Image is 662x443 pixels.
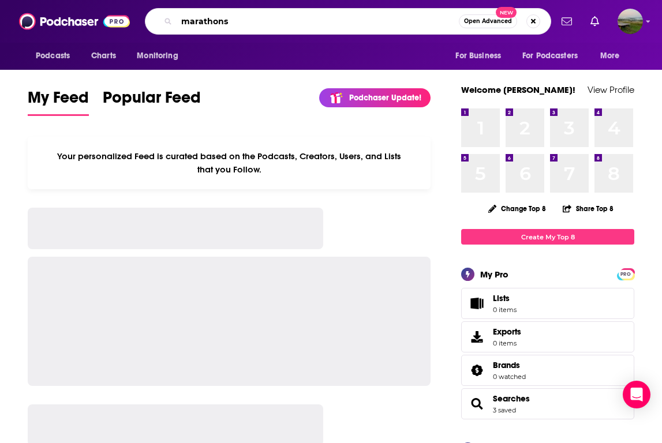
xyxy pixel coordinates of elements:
span: Searches [461,388,634,419]
span: For Business [455,48,501,64]
span: Exports [493,326,521,337]
span: Podcasts [36,48,70,64]
a: Brands [493,360,526,370]
a: Welcome [PERSON_NAME]! [461,84,575,95]
span: My Feed [28,88,89,114]
a: Lists [461,288,634,319]
div: Open Intercom Messenger [623,381,650,408]
button: open menu [592,45,634,67]
a: Show notifications dropdown [586,12,604,31]
span: Open Advanced [464,18,512,24]
img: Podchaser - Follow, Share and Rate Podcasts [19,10,130,32]
span: Lists [465,295,488,311]
a: Searches [493,393,530,404]
a: Charts [84,45,123,67]
button: open menu [129,45,193,67]
button: Share Top 8 [562,197,614,220]
div: My Pro [480,269,508,280]
span: Lists [493,293,510,303]
span: 0 items [493,339,521,347]
span: Charts [91,48,116,64]
span: Monitoring [137,48,178,64]
button: open menu [28,45,85,67]
p: Podchaser Update! [349,93,421,103]
button: Open AdvancedNew [459,14,517,28]
span: Exports [465,329,488,345]
a: View Profile [588,84,634,95]
a: 0 watched [493,373,526,381]
input: Search podcasts, credits, & more... [177,12,459,31]
img: User Profile [618,9,643,34]
button: Show profile menu [618,9,643,34]
a: 3 saved [493,406,516,414]
span: Brands [493,360,520,370]
a: Popular Feed [103,88,201,116]
span: More [600,48,620,64]
button: Change Top 8 [481,201,553,216]
span: PRO [619,270,633,279]
button: open menu [515,45,594,67]
span: Brands [461,355,634,386]
a: Create My Top 8 [461,229,634,245]
a: Exports [461,321,634,352]
span: Logged in as hlrobbins [618,9,643,34]
span: For Podcasters [522,48,578,64]
span: 0 items [493,306,517,314]
a: PRO [619,269,633,278]
a: Brands [465,362,488,378]
span: Lists [493,293,517,303]
div: Search podcasts, credits, & more... [145,8,551,35]
a: Searches [465,396,488,412]
button: open menu [447,45,515,67]
span: New [496,7,517,18]
div: Your personalized Feed is curated based on the Podcasts, Creators, Users, and Lists that you Follow. [28,137,431,189]
a: Show notifications dropdown [557,12,577,31]
span: Popular Feed [103,88,201,114]
a: My Feed [28,88,89,116]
